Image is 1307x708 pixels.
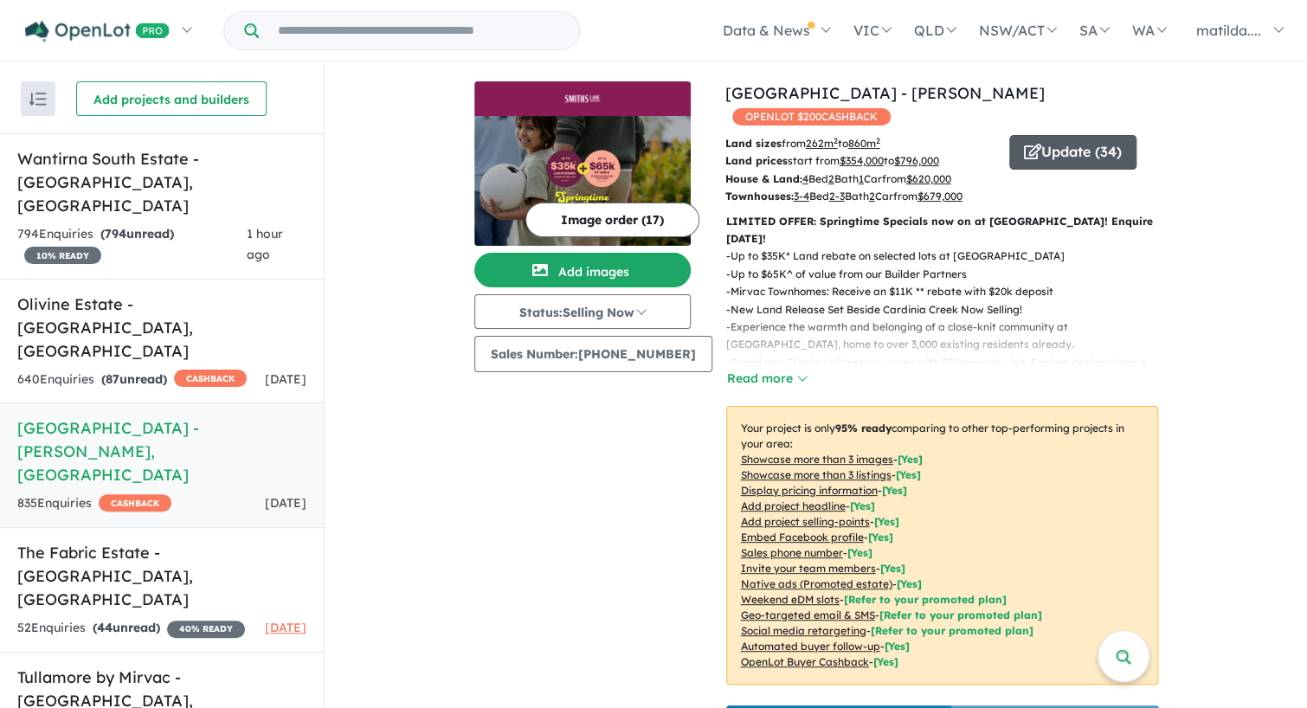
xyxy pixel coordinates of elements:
[906,172,951,185] u: $ 620,000
[894,154,939,167] u: $ 796,000
[726,213,1158,248] p: LIMITED OFFER: Springtime Specials now on at [GEOGRAPHIC_DATA]! Enquire [DATE]!
[481,88,684,109] img: Smiths Lane Estate - Clyde North Logo
[873,655,898,668] span: [Yes]
[265,620,306,635] span: [DATE]
[835,422,892,434] b: 95 % ready
[741,577,892,590] u: Native ads (Promoted estate)
[869,190,875,203] u: 2
[262,12,576,49] input: Try estate name, suburb, builder or developer
[741,593,840,606] u: Weekend eDM slots
[17,493,171,514] div: 835 Enquir ies
[101,371,167,387] strong: ( unread)
[741,531,864,544] u: Embed Facebook profile
[828,172,834,185] u: 2
[880,562,905,575] span: [ Yes ]
[732,108,891,126] span: OPENLOT $ 200 CASHBACK
[725,171,996,188] p: Bed Bath Car from
[741,562,876,575] u: Invite your team members
[247,226,283,262] span: 1 hour ago
[725,135,996,152] p: from
[741,608,875,621] u: Geo-targeted email & SMS
[806,137,838,150] u: 262 m
[174,370,247,387] span: CASHBACK
[726,283,1172,300] p: - Mirvac Townhomes: Receive an $11K ** rebate with $20k deposit
[741,655,869,668] u: OpenLot Buyer Cashback
[741,453,893,466] u: Showcase more than 3 images
[1196,22,1261,39] span: matilda....
[871,624,1033,637] span: [Refer to your promoted plan]
[474,294,691,329] button: Status:Selling Now
[879,608,1042,621] span: [Refer to your promoted plan]
[726,301,1172,319] p: - New Land Release Set Beside Cardinia Creek Now Selling!
[725,137,782,150] b: Land sizes
[105,226,126,241] span: 794
[876,136,880,145] sup: 2
[17,147,306,217] h5: Wantirna South Estate - [GEOGRAPHIC_DATA] , [GEOGRAPHIC_DATA]
[725,154,788,167] b: Land prices
[726,266,1172,283] p: - Up to $65K^ of value from our Builder Partners
[725,188,996,205] p: Bed Bath Car from
[741,640,880,653] u: Automated buyer follow-up
[99,494,171,512] span: CASHBACK
[838,137,880,150] span: to
[474,336,712,372] button: Sales Number:[PHONE_NUMBER]
[885,640,910,653] span: [Yes]
[850,499,875,512] span: [ Yes ]
[100,226,174,241] strong: ( unread)
[76,81,267,116] button: Add projects and builders
[840,154,884,167] u: $ 354,000
[897,577,922,590] span: [Yes]
[868,531,893,544] span: [ Yes ]
[474,116,691,246] img: Smiths Lane Estate - Clyde North
[884,154,939,167] span: to
[829,190,845,203] u: 2-3
[17,224,247,266] div: 794 Enquir ies
[725,152,996,170] p: start from
[17,370,247,390] div: 640 Enquir ies
[847,546,872,559] span: [ Yes ]
[265,495,306,511] span: [DATE]
[741,515,870,528] u: Add project selling-points
[725,190,794,203] b: Townhouses:
[726,319,1172,354] p: - Experience the warmth and belonging of a close-knit community at [GEOGRAPHIC_DATA], home to ove...
[802,172,808,185] u: 4
[726,369,808,389] button: Read more
[17,416,306,486] h5: [GEOGRAPHIC_DATA] - [PERSON_NAME] , [GEOGRAPHIC_DATA]
[17,618,245,639] div: 52 Enquir ies
[741,624,866,637] u: Social media retargeting
[17,541,306,611] h5: The Fabric Estate - [GEOGRAPHIC_DATA] , [GEOGRAPHIC_DATA]
[1009,135,1136,170] button: Update (34)
[265,371,306,387] span: [DATE]
[741,499,846,512] u: Add project headline
[24,247,101,264] span: 10 % READY
[896,468,921,481] span: [ Yes ]
[25,21,170,42] img: Openlot PRO Logo White
[859,172,864,185] u: 1
[93,620,160,635] strong: ( unread)
[741,468,892,481] u: Showcase more than 3 listings
[725,83,1045,103] a: [GEOGRAPHIC_DATA] - [PERSON_NAME]
[29,93,47,106] img: sort.svg
[725,172,802,185] b: House & Land:
[17,293,306,363] h5: Olivine Estate - [GEOGRAPHIC_DATA] , [GEOGRAPHIC_DATA]
[97,620,113,635] span: 44
[848,137,880,150] u: 860 m
[794,190,809,203] u: 3-4
[917,190,963,203] u: $ 679,000
[898,453,923,466] span: [ Yes ]
[844,593,1007,606] span: [Refer to your promoted plan]
[741,484,878,497] u: Display pricing information
[106,371,119,387] span: 87
[167,621,245,638] span: 40 % READY
[525,203,699,237] button: Image order (17)
[726,354,1172,407] p: - Brand new Display Village now open with 27 homes to visit. Explore designs from a range of buil...
[874,515,899,528] span: [ Yes ]
[882,484,907,497] span: [ Yes ]
[474,81,691,246] a: Smiths Lane Estate - Clyde North LogoSmiths Lane Estate - Clyde North
[726,248,1172,265] p: - Up to $35K* Land rebate on selected lots at [GEOGRAPHIC_DATA]
[741,546,843,559] u: Sales phone number
[474,253,691,287] button: Add images
[726,406,1158,685] p: Your project is only comparing to other top-performing projects in your area: - - - - - - - - - -...
[834,136,838,145] sup: 2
